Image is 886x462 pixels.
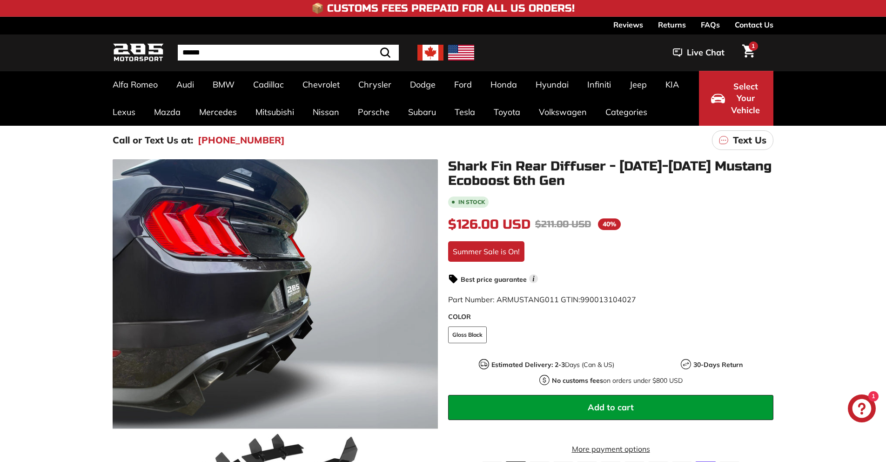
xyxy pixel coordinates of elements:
a: Ford [445,71,481,98]
button: Select Your Vehicle [699,71,773,126]
a: Categories [596,98,657,126]
span: Add to cart [588,402,634,413]
a: Jeep [620,71,656,98]
b: In stock [458,199,485,205]
strong: 30-Days Return [693,360,743,369]
span: 990013104027 [580,295,636,304]
button: Live Chat [661,41,737,64]
a: Subaru [399,98,445,126]
span: $211.00 USD [535,218,591,230]
p: Days (Can & US) [491,360,614,370]
label: COLOR [448,312,773,322]
span: i [529,274,538,283]
a: Audi [167,71,203,98]
a: Reviews [613,17,643,33]
a: Chrysler [349,71,401,98]
a: Dodge [401,71,445,98]
button: Add to cart [448,395,773,420]
a: [PHONE_NUMBER] [198,133,285,147]
a: BMW [203,71,244,98]
span: Part Number: ARMUSTANG011 GTIN: [448,295,636,304]
a: Returns [658,17,686,33]
a: Volkswagen [530,98,596,126]
strong: Estimated Delivery: 2-3 [491,360,565,369]
a: Honda [481,71,526,98]
span: 1 [752,42,755,49]
h4: 📦 Customs Fees Prepaid for All US Orders! [311,3,575,14]
span: 40% [598,218,621,230]
a: Hyundai [526,71,578,98]
p: Text Us [733,133,766,147]
p: on orders under $800 USD [552,376,683,386]
a: FAQs [701,17,720,33]
a: Cart [737,37,760,68]
a: Mazda [145,98,190,126]
a: Infiniti [578,71,620,98]
a: Tesla [445,98,484,126]
strong: Best price guarantee [461,275,527,284]
a: Mitsubishi [246,98,303,126]
img: Logo_285_Motorsport_areodynamics_components [113,42,164,64]
h1: Shark Fin Rear Diffuser - [DATE]-[DATE] Mustang Ecoboost 6th Gen [448,159,773,188]
span: Live Chat [687,47,725,59]
a: Cadillac [244,71,293,98]
strong: No customs fees [552,376,603,385]
inbox-online-store-chat: Shopify online store chat [845,394,879,425]
a: Nissan [303,98,349,126]
a: Toyota [484,98,530,126]
a: Mercedes [190,98,246,126]
div: Summer Sale is On! [448,241,524,262]
a: Text Us [712,130,773,150]
a: Contact Us [735,17,773,33]
a: More payment options [448,443,773,455]
a: Lexus [103,98,145,126]
input: Search [178,45,399,61]
a: Porsche [349,98,399,126]
a: Chevrolet [293,71,349,98]
a: Alfa Romeo [103,71,167,98]
span: $126.00 USD [448,217,530,232]
span: Select Your Vehicle [730,81,761,116]
a: KIA [656,71,688,98]
p: Call or Text Us at: [113,133,193,147]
